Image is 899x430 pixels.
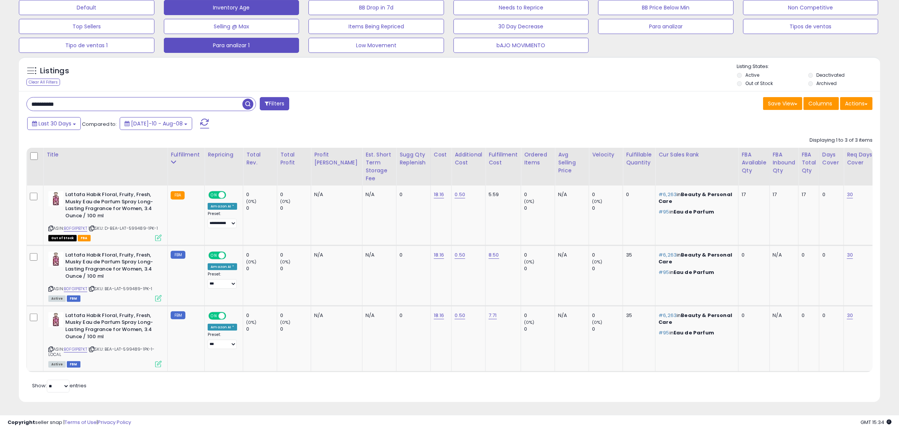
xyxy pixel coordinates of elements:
div: Total Profit [280,151,308,167]
button: Tipo de ventas 1 [19,38,154,53]
span: Eau de Parfum [674,329,714,336]
strong: Copyright [8,419,35,426]
div: Ordered Items [524,151,552,167]
div: 0 [246,252,277,258]
div: seller snap | | [8,419,131,426]
span: All listings currently available for purchase on Amazon [48,361,66,368]
div: 35 [626,252,649,258]
span: ON [209,192,219,198]
div: 0 [246,312,277,319]
button: Selling @ Max [164,19,299,34]
div: Velocity [592,151,620,159]
span: #95 [658,269,669,276]
small: FBM [171,251,185,259]
p: Listing States: [737,63,880,70]
a: 30 [847,312,853,319]
div: Title [46,151,164,159]
div: 0 [246,265,277,272]
b: Lattafa Habik Floral, Fruity, Fresh, Musky Eau de Parfum Spray Long-Lasting Fragrance for Women, ... [65,252,157,282]
span: Beauty & Personal Care [658,251,732,265]
button: Para analizar 1 [164,38,299,53]
span: #6,263 [658,191,677,198]
span: All listings currently available for purchase on Amazon [48,295,66,302]
div: 0 [399,312,425,319]
span: Beauty & Personal Care [658,312,732,326]
div: N/A [773,252,793,258]
span: #95 [658,208,669,215]
span: FBA [78,235,91,241]
label: Out of Stock [745,80,773,87]
small: (0%) [524,259,535,265]
div: ASIN: [48,312,162,367]
div: Preset: [208,272,237,289]
img: 41tA5sRn0uL._SL40_.jpg [48,191,63,206]
span: Compared to: [82,121,117,128]
small: FBA [171,191,185,200]
div: 0 [742,252,763,258]
div: 0 [626,191,649,198]
div: Sugg Qty Replenish [399,151,427,167]
button: Columns [803,97,839,110]
div: N/A [558,252,583,258]
p: in [658,252,732,265]
span: FBM [67,295,80,302]
label: Deactivated [817,72,845,78]
div: 0 [246,205,277,212]
div: 0 [280,326,311,333]
a: 18.16 [434,312,444,319]
button: 30 Day Decrease [453,19,589,34]
div: N/A [365,312,390,319]
div: 0 [592,252,623,258]
div: 0 [592,312,623,319]
div: 0 [280,191,311,198]
div: 0 [592,191,623,198]
span: OFF [225,252,237,258]
div: 5.59 [489,191,515,198]
div: 0 [246,191,277,198]
span: Show: entries [32,382,86,389]
small: FBM [171,311,185,319]
a: 0.50 [455,191,465,198]
div: 0 [524,312,555,319]
div: 0 [822,252,838,258]
div: 0 [399,191,425,198]
div: 17 [773,191,793,198]
div: 0 [592,326,623,333]
a: B0FG1PB7KT [64,286,87,292]
span: ON [209,252,219,258]
div: 0 [802,252,813,258]
div: N/A [558,191,583,198]
a: 18.16 [434,251,444,259]
div: Est. Short Term Storage Fee [365,151,393,183]
div: N/A [773,312,793,319]
span: [DATE]-10 - Aug-08 [131,120,183,127]
div: Days Cover [822,151,840,167]
div: Fulfillment [171,151,201,159]
div: Clear All Filters [26,79,60,86]
div: 0 [524,265,555,272]
div: 0 [280,312,311,319]
p: in [658,209,732,215]
div: Profit [PERSON_NAME] [314,151,359,167]
button: [DATE]-10 - Aug-08 [120,117,192,130]
div: FBA Total Qty [802,151,816,175]
p: in [658,312,732,326]
b: Lattafa Habik Floral, Fruity, Fresh, Musky Eau de Parfum Spray Long-Lasting Fragrance for Women, ... [65,191,157,221]
div: 0 [524,252,555,258]
a: 30 [847,251,853,259]
div: Cur Sales Rank [658,151,735,159]
th: Please note that this number is a calculation based on your required days of coverage and your ve... [396,148,431,186]
small: (0%) [524,319,535,325]
h5: Listings [40,66,69,76]
button: Top Sellers [19,19,154,34]
div: 0 [524,326,555,333]
a: 7.71 [489,312,497,319]
p: in [658,269,732,276]
div: Cost [434,151,449,159]
div: Fulfillable Quantity [626,151,652,167]
button: Low Movement [308,38,444,53]
div: FBA inbound Qty [773,151,796,175]
span: #6,263 [658,251,677,258]
div: Avg Selling Price [558,151,586,175]
div: N/A [314,252,356,258]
